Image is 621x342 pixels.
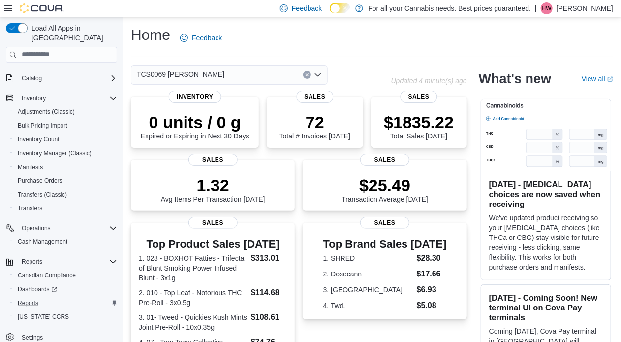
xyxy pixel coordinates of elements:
[14,189,71,201] a: Transfers (Classic)
[18,191,67,199] span: Transfers (Classic)
[10,235,121,249] button: Cash Management
[14,106,117,118] span: Adjustments (Classic)
[18,222,117,234] span: Operations
[18,256,46,268] button: Reports
[10,310,121,324] button: [US_STATE] CCRS
[14,120,117,132] span: Bulk Pricing Import
[14,161,47,173] a: Manifests
[131,25,170,45] h1: Home
[14,270,80,281] a: Canadian Compliance
[401,91,437,103] span: Sales
[139,288,247,308] dt: 2. 010 - Top Leaf - Notorious THC Pre-Roll - 3x0.5g
[14,175,66,187] a: Purchase Orders
[141,112,249,140] div: Expired or Expiring in Next 30 Days
[251,311,287,323] dd: $108.61
[251,287,287,299] dd: $114.68
[139,239,287,250] h3: Top Product Sales [DATE]
[14,134,117,145] span: Inventory Count
[18,238,67,246] span: Cash Management
[18,272,76,279] span: Canadian Compliance
[582,75,613,83] a: View allExternal link
[557,2,613,14] p: [PERSON_NAME]
[417,268,447,280] dd: $17.66
[10,119,121,133] button: Bulk Pricing Import
[10,160,121,174] button: Manifests
[323,253,413,263] dt: 1. SHRED
[14,147,95,159] a: Inventory Manager (Classic)
[169,91,221,103] span: Inventory
[323,269,413,279] dt: 2. Dosecann
[368,2,531,14] p: For all your Cannabis needs. Best prices guaranteed.
[541,2,553,14] div: Haley Watson
[360,154,409,166] span: Sales
[18,149,92,157] span: Inventory Manager (Classic)
[18,108,75,116] span: Adjustments (Classic)
[14,175,117,187] span: Purchase Orders
[330,3,350,13] input: Dark Mode
[18,72,117,84] span: Catalog
[489,179,603,209] h3: [DATE] - [MEDICAL_DATA] choices are now saved when receiving
[279,112,350,132] p: 72
[14,236,71,248] a: Cash Management
[279,112,350,140] div: Total # Invoices [DATE]
[342,175,428,195] p: $25.49
[360,217,409,229] span: Sales
[18,222,55,234] button: Operations
[10,146,121,160] button: Inventory Manager (Classic)
[18,299,38,307] span: Reports
[417,284,447,296] dd: $6.93
[20,3,64,13] img: Cova
[2,221,121,235] button: Operations
[188,154,238,166] span: Sales
[10,269,121,282] button: Canadian Compliance
[28,23,117,43] span: Load All Apps in [GEOGRAPHIC_DATA]
[342,175,428,203] div: Transaction Average [DATE]
[314,71,322,79] button: Open list of options
[535,2,537,14] p: |
[14,147,117,159] span: Inventory Manager (Classic)
[14,120,71,132] a: Bulk Pricing Import
[14,106,79,118] a: Adjustments (Classic)
[489,293,603,322] h3: [DATE] - Coming Soon! New terminal UI on Cova Pay terminals
[188,217,238,229] span: Sales
[14,311,117,323] span: Washington CCRS
[384,112,454,140] div: Total Sales [DATE]
[161,175,265,195] p: 1.32
[18,92,117,104] span: Inventory
[607,76,613,82] svg: External link
[10,282,121,296] a: Dashboards
[251,252,287,264] dd: $313.01
[14,297,117,309] span: Reports
[22,94,46,102] span: Inventory
[14,270,117,281] span: Canadian Compliance
[22,224,51,232] span: Operations
[10,188,121,202] button: Transfers (Classic)
[10,174,121,188] button: Purchase Orders
[18,285,57,293] span: Dashboards
[10,133,121,146] button: Inventory Count
[14,283,117,295] span: Dashboards
[417,300,447,311] dd: $5.08
[176,28,226,48] a: Feedback
[14,203,117,214] span: Transfers
[14,189,117,201] span: Transfers (Classic)
[192,33,222,43] span: Feedback
[10,296,121,310] button: Reports
[18,72,46,84] button: Catalog
[2,91,121,105] button: Inventory
[18,92,50,104] button: Inventory
[137,68,224,80] span: TCS0069 [PERSON_NAME]
[18,205,42,212] span: Transfers
[141,112,249,132] p: 0 units / 0 g
[303,71,311,79] button: Clear input
[14,134,63,145] a: Inventory Count
[139,253,247,283] dt: 1. 028 - BOXHOT Fatties - Trifecta of Blunt Smoking Power Infused Blunt - 3x1g
[14,236,117,248] span: Cash Management
[296,91,333,103] span: Sales
[10,202,121,215] button: Transfers
[14,283,61,295] a: Dashboards
[161,175,265,203] div: Avg Items Per Transaction [DATE]
[542,2,552,14] span: HW
[323,239,447,250] h3: Top Brand Sales [DATE]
